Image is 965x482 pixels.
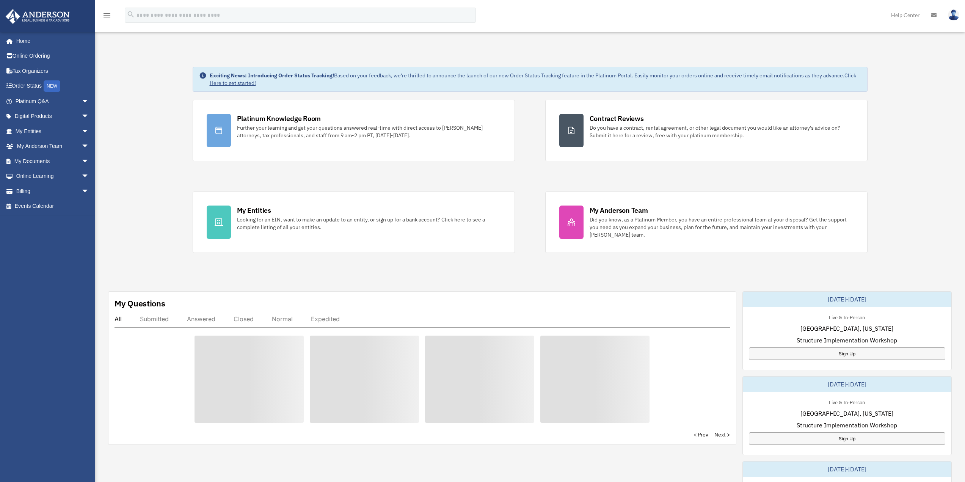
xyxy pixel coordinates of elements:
strong: Exciting News: Introducing Order Status Tracking! [210,72,334,79]
div: Looking for an EIN, want to make an update to an entity, or sign up for a bank account? Click her... [237,216,501,231]
div: [DATE]-[DATE] [743,377,951,392]
a: Next > [714,431,730,438]
a: Order StatusNEW [5,79,100,94]
div: Do you have a contract, rental agreement, or other legal document you would like an attorney's ad... [590,124,854,139]
div: Normal [272,315,293,323]
div: Live & In-Person [823,313,871,321]
div: Platinum Knowledge Room [237,114,321,123]
a: menu [102,13,111,20]
a: Events Calendar [5,199,100,214]
a: My Anderson Team Did you know, as a Platinum Member, you have an entire professional team at your... [545,192,868,253]
div: Did you know, as a Platinum Member, you have an entire professional team at your disposal? Get th... [590,216,854,239]
a: Contract Reviews Do you have a contract, rental agreement, or other legal document you would like... [545,100,868,161]
a: Platinum Q&Aarrow_drop_down [5,94,100,109]
span: arrow_drop_down [82,124,97,139]
div: My Anderson Team [590,206,648,215]
a: My Anderson Teamarrow_drop_down [5,139,100,154]
a: My Documentsarrow_drop_down [5,154,100,169]
span: arrow_drop_down [82,154,97,169]
span: Structure Implementation Workshop [797,421,897,430]
div: Contract Reviews [590,114,644,123]
div: Further your learning and get your questions answered real-time with direct access to [PERSON_NAM... [237,124,501,139]
span: [GEOGRAPHIC_DATA], [US_STATE] [800,324,893,333]
a: Digital Productsarrow_drop_down [5,109,100,124]
div: Expedited [311,315,340,323]
div: My Entities [237,206,271,215]
a: < Prev [694,431,708,438]
a: Online Learningarrow_drop_down [5,169,100,184]
a: Click Here to get started! [210,72,856,86]
span: Structure Implementation Workshop [797,336,897,345]
i: menu [102,11,111,20]
img: User Pic [948,9,959,20]
div: Answered [187,315,215,323]
a: My Entitiesarrow_drop_down [5,124,100,139]
span: arrow_drop_down [82,184,97,199]
img: Anderson Advisors Platinum Portal [3,9,72,24]
div: [DATE]-[DATE] [743,292,951,307]
div: Closed [234,315,254,323]
div: [DATE]-[DATE] [743,462,951,477]
span: arrow_drop_down [82,169,97,184]
div: My Questions [115,298,165,309]
div: Based on your feedback, we're thrilled to announce the launch of our new Order Status Tracking fe... [210,72,861,87]
a: Sign Up [749,432,945,445]
span: arrow_drop_down [82,94,97,109]
a: Online Ordering [5,49,100,64]
i: search [127,10,135,19]
a: My Entities Looking for an EIN, want to make an update to an entity, or sign up for a bank accoun... [193,192,515,253]
span: arrow_drop_down [82,109,97,124]
a: Home [5,33,97,49]
div: Submitted [140,315,169,323]
a: Platinum Knowledge Room Further your learning and get your questions answered real-time with dire... [193,100,515,161]
a: Tax Organizers [5,63,100,79]
span: arrow_drop_down [82,139,97,154]
a: Billingarrow_drop_down [5,184,100,199]
span: [GEOGRAPHIC_DATA], [US_STATE] [800,409,893,418]
div: All [115,315,122,323]
div: NEW [44,80,60,92]
a: Sign Up [749,347,945,360]
div: Live & In-Person [823,398,871,406]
